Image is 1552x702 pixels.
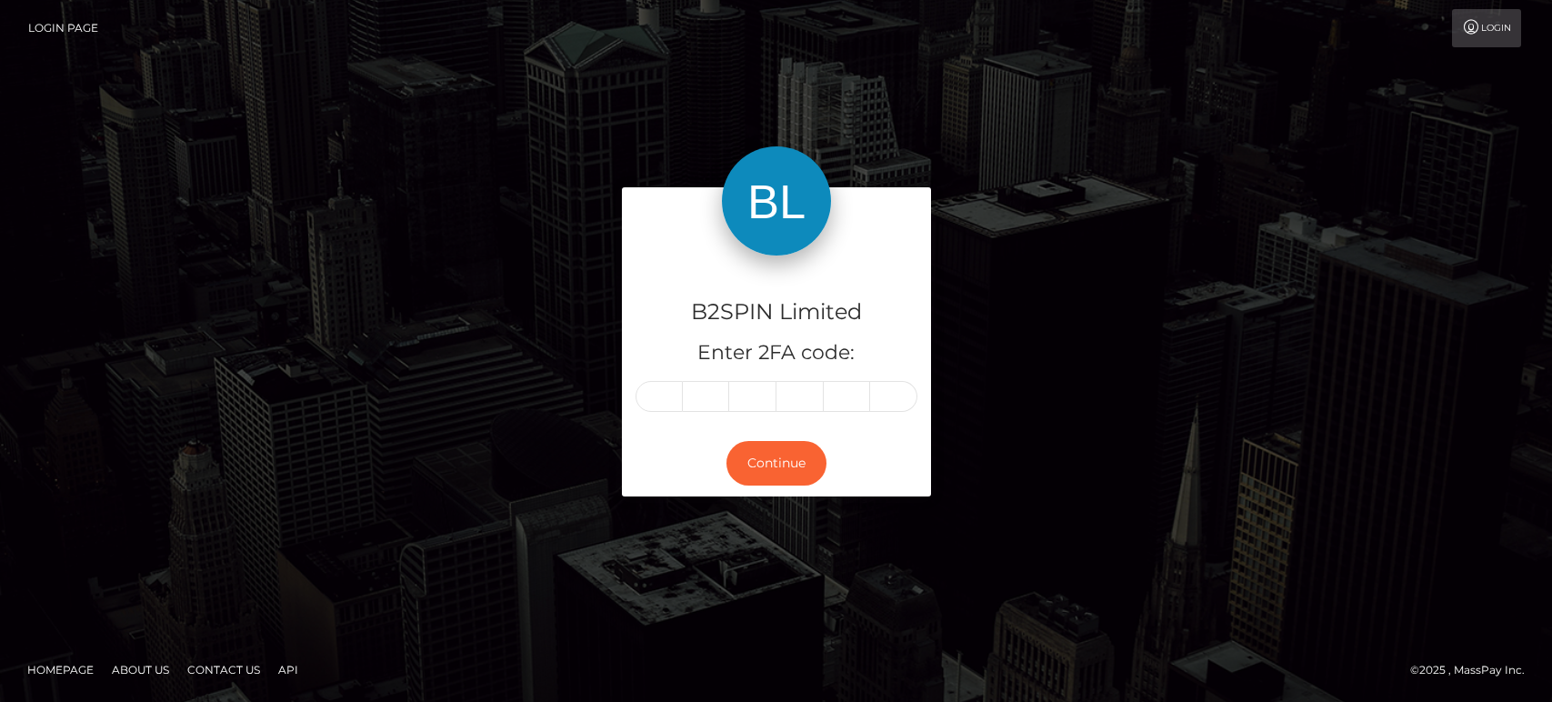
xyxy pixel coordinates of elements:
img: B2SPIN Limited [722,146,831,256]
div: © 2025 , MassPay Inc. [1410,660,1538,680]
a: API [271,656,305,684]
a: Contact Us [180,656,267,684]
a: Login [1452,9,1521,47]
a: About Us [105,656,176,684]
h5: Enter 2FA code: [636,339,917,367]
a: Homepage [20,656,101,684]
a: Login Page [28,9,98,47]
button: Continue [726,441,826,486]
h4: B2SPIN Limited [636,296,917,328]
